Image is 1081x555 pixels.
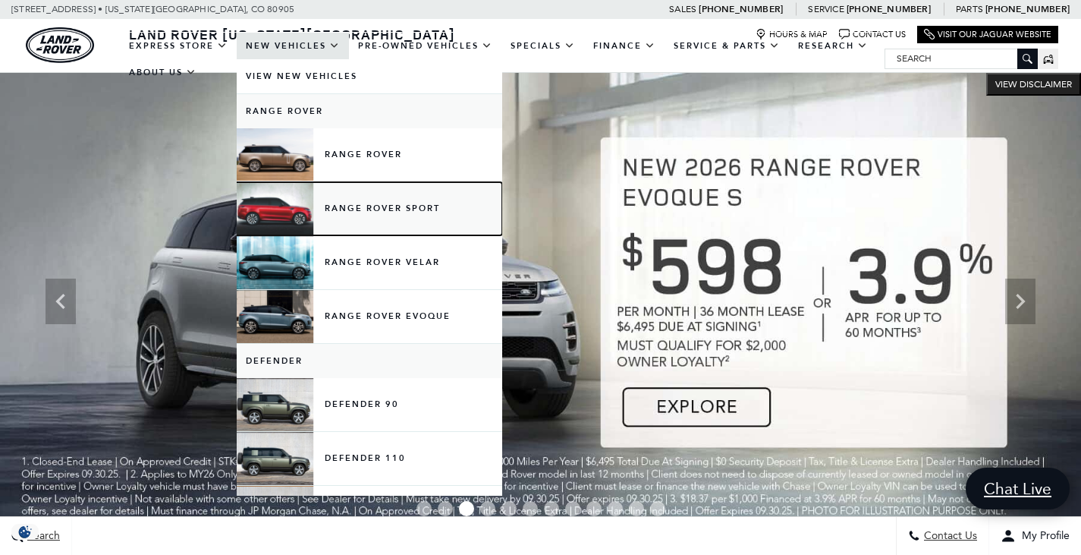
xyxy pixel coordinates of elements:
[120,59,206,86] a: About Us
[120,33,885,86] nav: Main Navigation
[120,33,237,59] a: EXPRESS STORE
[237,432,502,485] a: Defender 110
[237,59,502,93] a: View New Vehicles
[756,29,828,40] a: Hours & Map
[847,3,931,15] a: [PHONE_NUMBER]
[608,501,623,516] span: Go to slide 10
[438,501,453,516] span: Go to slide 2
[956,4,983,14] span: Parts
[839,29,906,40] a: Contact Us
[237,128,502,181] a: Range Rover
[459,501,474,516] span: Go to slide 3
[699,3,783,15] a: [PHONE_NUMBER]
[669,4,696,14] span: Sales
[120,25,464,43] a: Land Rover [US_STATE][GEOGRAPHIC_DATA]
[129,25,455,43] span: Land Rover [US_STATE][GEOGRAPHIC_DATA]
[650,501,665,516] span: Go to slide 12
[8,524,42,540] img: Opt-Out Icon
[544,501,559,516] span: Go to slide 7
[629,501,644,516] span: Go to slide 11
[1005,279,1035,324] div: Next
[26,27,94,63] a: land-rover
[237,344,502,378] a: Defender
[237,486,502,539] a: Defender 130
[1016,530,1070,543] span: My Profile
[920,530,977,543] span: Contact Us
[501,501,517,516] span: Go to slide 5
[416,501,432,516] span: Go to slide 1
[989,517,1081,555] button: Open user profile menu
[8,524,42,540] section: Click to Open Cookie Consent Modal
[985,3,1070,15] a: [PHONE_NUMBER]
[523,501,538,516] span: Go to slide 6
[349,33,501,59] a: Pre-Owned Vehicles
[11,4,294,14] a: [STREET_ADDRESS] • [US_STATE][GEOGRAPHIC_DATA], CO 80905
[665,33,789,59] a: Service & Parts
[976,478,1059,499] span: Chat Live
[966,468,1070,509] a: Chat Live
[789,33,877,59] a: Research
[995,78,1072,90] span: VIEW DISCLAIMER
[586,501,602,516] span: Go to slide 9
[237,290,502,343] a: Range Rover Evoque
[808,4,844,14] span: Service
[237,33,349,59] a: New Vehicles
[26,27,94,63] img: Land Rover
[565,501,580,516] span: Go to slide 8
[584,33,665,59] a: Finance
[237,94,502,128] a: Range Rover
[237,378,502,431] a: Defender 90
[501,33,584,59] a: Specials
[986,73,1081,96] button: VIEW DISCLAIMER
[46,279,76,324] div: Previous
[885,49,1037,68] input: Search
[924,29,1051,40] a: Visit Our Jaguar Website
[237,182,502,235] a: Range Rover Sport
[480,501,495,516] span: Go to slide 4
[237,236,502,289] a: Range Rover Velar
